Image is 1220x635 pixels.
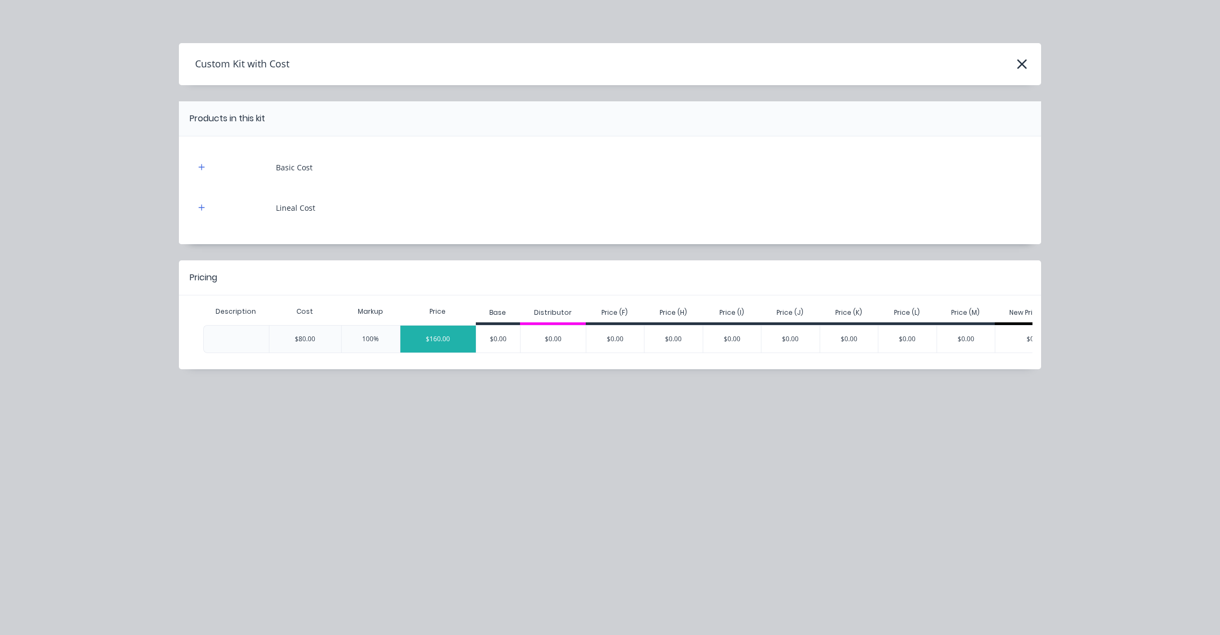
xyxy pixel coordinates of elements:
div: 100% [341,325,400,353]
div: Products in this kit [190,112,265,125]
div: Basic Cost [276,162,313,173]
div: $0.00 [644,326,703,353]
div: $80.00 [269,325,342,353]
div: $0.00 [937,326,995,353]
div: $0.00 [820,326,878,353]
div: Price (F) [601,308,628,317]
div: Price (I) [719,308,744,317]
div: Price (K) [835,308,862,317]
div: Distributor [534,308,572,317]
div: $0.00 [878,326,937,353]
div: $0.00 [761,326,820,353]
div: Price (H) [660,308,687,317]
div: Markup [341,301,400,322]
div: $0.00 [521,326,586,353]
div: Price (M) [951,308,980,317]
div: Cost [269,301,342,322]
div: Price (L) [894,308,920,317]
div: Description [207,298,265,325]
div: Lineal Cost [276,202,315,213]
div: Price (J) [777,308,803,317]
div: $160.00 [400,326,476,353]
div: $0.00 [586,326,644,353]
div: $0.00 [703,326,761,353]
div: Price [400,301,476,322]
h4: Custom Kit with Cost [179,54,289,74]
div: Base [489,308,506,317]
div: New Price Level [1009,308,1059,317]
div: Pricing [190,271,217,284]
div: $0.00 [476,326,521,353]
div: $0.00 [995,326,1075,353]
